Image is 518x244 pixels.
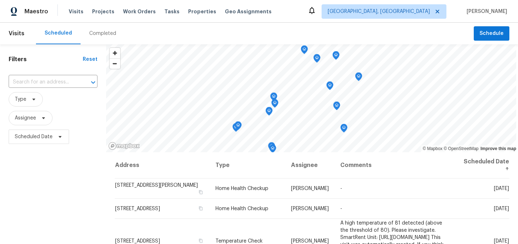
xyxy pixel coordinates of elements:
[340,206,342,211] span: -
[225,8,272,15] span: Geo Assignments
[269,144,276,155] div: Map marker
[268,142,275,153] div: Map marker
[115,206,160,211] span: [STREET_ADDRESS]
[110,59,120,69] span: Zoom out
[423,146,442,151] a: Mapbox
[197,205,204,212] button: Copy Address
[271,99,278,110] div: Map marker
[45,30,72,37] div: Scheduled
[9,26,24,41] span: Visits
[24,8,48,15] span: Maestro
[291,206,329,211] span: [PERSON_NAME]
[164,9,180,14] span: Tasks
[92,8,114,15] span: Projects
[15,96,26,103] span: Type
[332,51,340,62] div: Map marker
[197,237,204,244] button: Copy Address
[453,152,509,179] th: Scheduled Date ↑
[444,146,478,151] a: OpenStreetMap
[69,8,83,15] span: Visits
[464,8,507,15] span: [PERSON_NAME]
[88,77,98,87] button: Open
[291,238,329,243] span: [PERSON_NAME]
[494,186,509,191] span: [DATE]
[301,45,308,57] div: Map marker
[15,133,53,140] span: Scheduled Date
[313,54,321,65] div: Map marker
[110,48,120,58] button: Zoom in
[215,186,268,191] span: Home Health Checkup
[328,8,430,15] span: [GEOGRAPHIC_DATA], [GEOGRAPHIC_DATA]
[326,81,333,92] div: Map marker
[89,30,116,37] div: Completed
[285,152,335,179] th: Assignee
[291,186,329,191] span: [PERSON_NAME]
[108,142,140,150] a: Mapbox homepage
[115,152,210,179] th: Address
[106,44,516,152] canvas: Map
[333,101,340,113] div: Map marker
[335,152,453,179] th: Comments
[235,121,242,132] div: Map marker
[123,8,156,15] span: Work Orders
[115,238,160,243] span: [STREET_ADDRESS]
[494,206,509,211] span: [DATE]
[9,77,77,88] input: Search for an address...
[481,146,516,151] a: Improve this map
[83,56,97,63] div: Reset
[474,26,509,41] button: Schedule
[232,123,240,134] div: Map marker
[115,183,198,188] span: [STREET_ADDRESS][PERSON_NAME]
[15,114,36,122] span: Assignee
[9,56,83,63] h1: Filters
[494,238,509,243] span: [DATE]
[188,8,216,15] span: Properties
[355,72,362,83] div: Map marker
[265,107,273,118] div: Map marker
[215,206,268,211] span: Home Health Checkup
[340,186,342,191] span: -
[215,238,263,243] span: Temperature Check
[110,58,120,69] button: Zoom out
[480,29,504,38] span: Schedule
[340,124,347,135] div: Map marker
[210,152,286,179] th: Type
[197,189,204,195] button: Copy Address
[270,92,277,104] div: Map marker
